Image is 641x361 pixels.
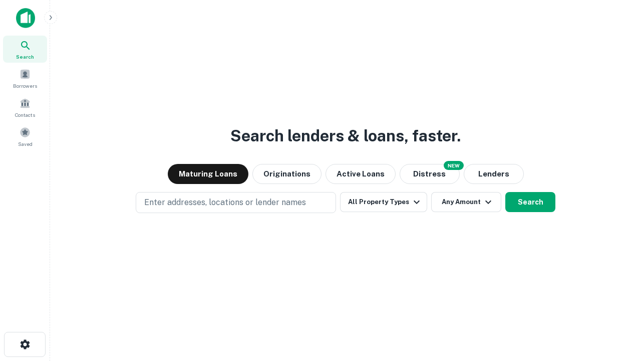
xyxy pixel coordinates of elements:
[252,164,322,184] button: Originations
[444,161,464,170] div: NEW
[13,82,37,90] span: Borrowers
[15,111,35,119] span: Contacts
[3,123,47,150] a: Saved
[340,192,427,212] button: All Property Types
[505,192,555,212] button: Search
[464,164,524,184] button: Lenders
[400,164,460,184] button: Search distressed loans with lien and other non-mortgage details.
[144,197,306,209] p: Enter addresses, locations or lender names
[136,192,336,213] button: Enter addresses, locations or lender names
[326,164,396,184] button: Active Loans
[18,140,33,148] span: Saved
[3,36,47,63] a: Search
[3,65,47,92] a: Borrowers
[168,164,248,184] button: Maturing Loans
[230,124,461,148] h3: Search lenders & loans, faster.
[3,94,47,121] a: Contacts
[431,192,501,212] button: Any Amount
[16,53,34,61] span: Search
[591,281,641,329] iframe: Chat Widget
[16,8,35,28] img: capitalize-icon.png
